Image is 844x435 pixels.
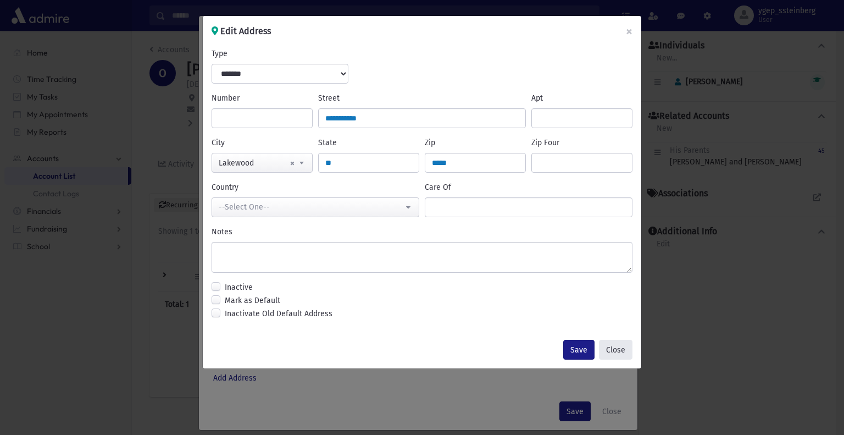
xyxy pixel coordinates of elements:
span: Remove all items [290,153,295,173]
label: Inactivate Old Default Address [225,308,332,320]
label: Zip [425,137,435,148]
button: --Select One-- [212,197,419,217]
span: Lakewood [212,153,313,173]
button: Save [563,340,595,360]
label: Apt [531,92,543,104]
span: Lakewood [212,153,312,173]
label: Type [212,48,227,59]
label: Country [212,181,238,193]
label: Notes [212,226,232,238]
label: State [318,137,337,148]
label: Mark as Default [225,295,280,306]
label: Number [212,92,240,104]
button: × [617,16,641,47]
button: Close [599,340,632,360]
label: Street [318,92,340,104]
label: City [212,137,225,148]
label: Care Of [425,181,451,193]
h6: Edit Address [212,25,271,38]
label: Inactive [225,282,253,293]
div: --Select One-- [219,201,403,213]
label: Zip Four [531,137,559,148]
